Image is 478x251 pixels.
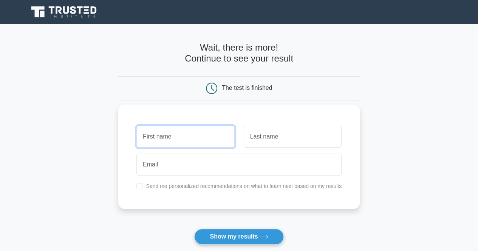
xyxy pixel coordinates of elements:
[136,154,342,176] input: Email
[194,229,283,245] button: Show my results
[136,126,234,148] input: First name
[146,183,342,189] label: Send me personalized recommendations on what to learn next based on my results
[118,42,360,64] h4: Wait, there is more! Continue to see your result
[222,85,272,91] div: The test is finished
[244,126,342,148] input: Last name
